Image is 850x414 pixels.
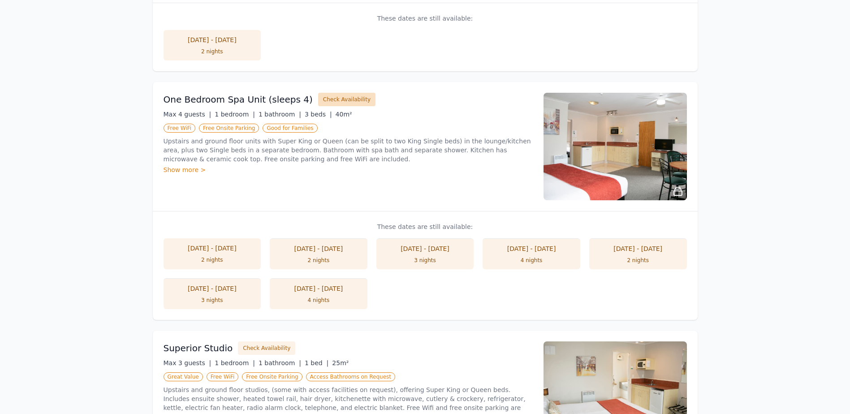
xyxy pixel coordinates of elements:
h3: Superior Studio [164,342,233,354]
div: [DATE] - [DATE] [173,244,252,253]
span: Max 3 guests | [164,359,211,367]
div: 4 nights [279,297,358,304]
span: Great Value [164,372,203,381]
span: 1 bathroom | [259,111,301,118]
h3: One Bedroom Spa Unit (sleeps 4) [164,93,313,106]
span: 1 bed | [305,359,328,367]
span: 40m² [336,111,352,118]
span: Free Onsite Parking [242,372,302,381]
span: Free WiFi [164,124,196,133]
span: Free Onsite Parking [199,124,259,133]
span: Access Bathrooms on Request [306,372,395,381]
span: Good for Families [263,124,317,133]
p: These dates are still available: [164,14,687,23]
div: 3 nights [173,297,252,304]
div: 2 nights [173,256,252,263]
button: Check Availability [318,93,375,106]
div: 3 nights [385,257,465,264]
div: Show more > [164,165,533,174]
div: [DATE] - [DATE] [385,244,465,253]
span: 1 bathroom | [259,359,301,367]
span: 3 beds | [305,111,332,118]
span: Max 4 guests | [164,111,211,118]
span: 1 bedroom | [215,359,255,367]
div: [DATE] - [DATE] [173,35,252,44]
div: [DATE] - [DATE] [279,244,358,253]
span: Free WiFi [207,372,239,381]
div: [DATE] - [DATE] [492,244,571,253]
button: Check Availability [238,341,295,355]
p: These dates are still available: [164,222,687,231]
div: 4 nights [492,257,571,264]
div: 2 nights [598,257,678,264]
div: [DATE] - [DATE] [173,284,252,293]
div: [DATE] - [DATE] [279,284,358,293]
span: 1 bedroom | [215,111,255,118]
div: [DATE] - [DATE] [598,244,678,253]
div: 2 nights [173,48,252,55]
span: 25m² [332,359,349,367]
div: 2 nights [279,257,358,264]
p: Upstairs and ground floor units with Super King or Queen (can be split to two King Single beds) i... [164,137,533,164]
